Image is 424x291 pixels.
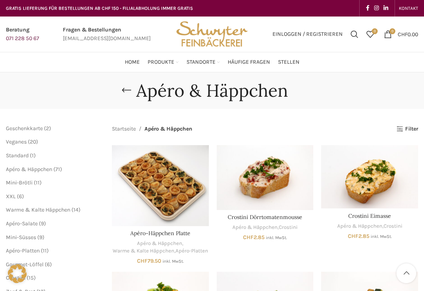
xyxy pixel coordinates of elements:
a: Apéro-Häppchen Platte [130,230,190,237]
a: Apéro & Häppchen [232,224,278,231]
span: Home [125,59,140,66]
a: Linkedin social link [381,3,391,14]
span: 11 [43,247,47,254]
a: 0 CHF0.00 [380,26,422,42]
a: Crostini Dörrtomatenmousse [228,214,302,221]
a: Mini-Brötli [6,179,33,186]
a: KONTAKT [399,0,418,16]
bdi: 2.85 [348,233,369,239]
div: , [321,223,418,230]
a: Stellen [278,54,300,70]
a: Einloggen / Registrieren [269,26,347,42]
a: Go back [117,83,136,98]
span: Apéro & Häppchen [144,125,192,133]
a: Standorte [186,54,220,70]
a: Produkte [148,54,179,70]
small: inkl. MwSt. [163,259,184,264]
a: Standard [6,152,29,159]
div: Secondary navigation [395,0,422,16]
a: 0 [362,26,378,42]
span: GRATIS LIEFERUNG FÜR BESTELLUNGEN AB CHF 150 - FILIALABHOLUNG IMMER GRATIS [6,6,193,11]
div: Meine Wunschliste [362,26,378,42]
a: Geschenkkarte [6,125,43,132]
a: Häufige Fragen [228,54,270,70]
a: Apéro-Häppchen Platte [112,145,209,226]
a: Crostini Eimasse [348,212,391,219]
span: Standorte [186,59,216,66]
a: Apéro-Platten [6,247,40,254]
span: Einloggen / Registrieren [272,31,343,37]
a: Infobox link [63,26,151,43]
span: 11 [36,179,40,186]
a: Crostini [279,224,298,231]
a: Scroll to top button [397,263,416,283]
span: KONTAKT [399,6,418,11]
span: 0 [372,28,378,34]
span: 1 [32,152,34,159]
span: Produkte [148,59,174,66]
a: Apéro-Platten [175,247,208,255]
a: Crostini Dörrtomatenmousse [217,145,314,210]
span: 71 [55,166,60,173]
img: Bäckerei Schwyter [174,17,250,52]
span: Stellen [278,59,300,66]
a: Crostini [384,223,402,230]
a: Apéro & Häppchen [337,223,382,230]
span: 14 [73,206,79,213]
a: Site logo [174,30,250,37]
span: 20 [30,138,36,145]
a: Startseite [112,125,136,133]
a: Apéro & Häppchen [137,240,182,247]
span: 6 [47,261,50,268]
a: Apéro & Häppchen [6,166,52,173]
span: CHF [348,233,358,239]
a: Apéro-Salate [6,220,38,227]
span: 6 [19,193,22,200]
div: Main navigation [2,54,422,70]
small: inkl. MwSt. [266,235,287,240]
span: 2 [46,125,49,132]
a: Home [125,54,140,70]
bdi: 79.50 [137,258,161,264]
a: Mini-Süsses [6,234,36,241]
a: Veganes [6,138,27,145]
small: inkl. MwSt. [371,234,392,239]
div: , [217,224,314,231]
bdi: 0.00 [398,31,418,37]
span: Häufige Fragen [228,59,270,66]
nav: Breadcrumb [112,125,192,133]
a: Instagram social link [372,3,381,14]
a: Warme & Kalte Häppchen [6,206,70,213]
bdi: 2.85 [243,234,265,241]
span: 9 [39,234,42,241]
span: 9 [41,220,44,227]
a: Filter [397,126,418,133]
span: CHF [243,234,254,241]
a: Crostini Eimasse [321,145,418,208]
span: CHF [398,31,408,37]
span: CHF [137,258,148,264]
a: Suchen [347,26,362,42]
a: XXL [6,193,16,200]
a: Facebook social link [364,3,372,14]
a: Infobox link [6,26,39,43]
h1: Apéro & Häppchen [136,80,288,101]
span: 0 [389,28,395,34]
a: Warme & Kalte Häppchen [113,247,174,255]
div: , , [112,240,209,254]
